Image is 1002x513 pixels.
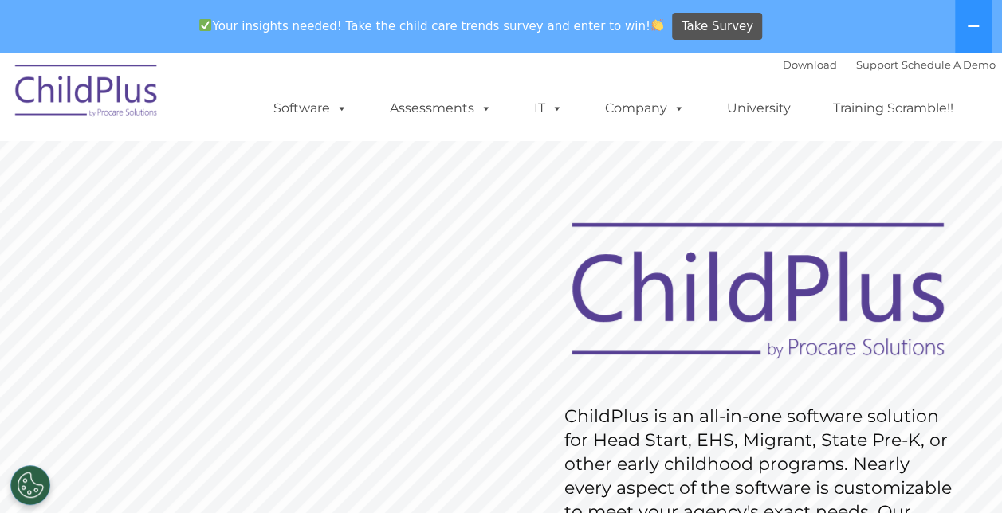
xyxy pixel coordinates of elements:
[589,92,701,124] a: Company
[193,10,670,41] span: Your insights needed! Take the child care trends survey and enter to win!
[257,92,363,124] a: Software
[682,13,753,41] span: Take Survey
[856,58,898,71] a: Support
[651,19,663,31] img: 👏
[817,92,969,124] a: Training Scramble!!
[199,19,211,31] img: ✅
[711,92,807,124] a: University
[783,58,837,71] a: Download
[672,13,762,41] a: Take Survey
[783,58,996,71] font: |
[10,465,50,505] button: Cookies Settings
[374,92,508,124] a: Assessments
[518,92,579,124] a: IT
[7,53,167,133] img: ChildPlus by Procare Solutions
[902,58,996,71] a: Schedule A Demo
